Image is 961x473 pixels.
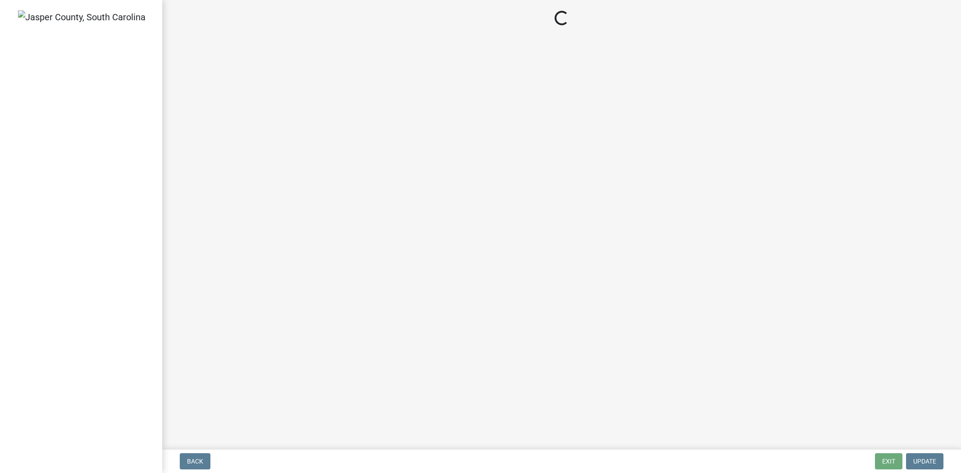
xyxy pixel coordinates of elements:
[913,458,936,465] span: Update
[180,453,210,469] button: Back
[18,10,146,24] img: Jasper County, South Carolina
[875,453,902,469] button: Exit
[187,458,203,465] span: Back
[906,453,943,469] button: Update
